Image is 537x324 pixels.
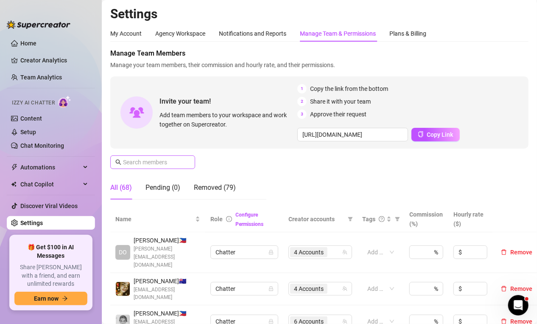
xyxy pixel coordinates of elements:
[294,284,324,293] span: 4 Accounts
[58,96,71,108] img: AI Chatter
[362,214,375,224] span: Tags
[297,110,307,119] span: 3
[427,131,453,138] span: Copy Link
[110,6,529,22] h2: Settings
[501,286,507,292] span: delete
[119,248,127,257] span: DO
[508,295,529,316] iframe: Intercom live chat
[342,319,347,324] span: team
[155,29,205,38] div: Agency Workspace
[297,84,307,93] span: 1
[448,206,492,232] th: Hourly rate ($)
[498,284,536,294] button: Remove
[12,99,55,107] span: Izzy AI Chatter
[110,48,529,59] span: Manage Team Members
[116,282,130,296] img: deia jane boiser
[210,216,223,223] span: Role
[395,217,400,222] span: filter
[268,250,274,255] span: lock
[110,29,142,38] div: My Account
[498,247,536,257] button: Remove
[14,243,87,260] span: 🎁 Get $100 in AI Messages
[34,295,59,302] span: Earn now
[290,247,327,257] span: 4 Accounts
[310,84,388,93] span: Copy the link from the bottom
[62,296,68,301] span: arrow-right
[219,29,286,38] div: Notifications and Reports
[20,203,78,209] a: Discover Viral Videos
[342,250,347,255] span: team
[418,131,424,137] span: copy
[20,74,62,81] a: Team Analytics
[14,263,87,288] span: Share [PERSON_NAME] with a friend, and earn unlimited rewards
[294,248,324,257] span: 4 Accounts
[134,236,200,245] span: [PERSON_NAME] 🇵🇭
[393,213,402,225] span: filter
[20,115,42,122] a: Content
[268,286,274,291] span: lock
[20,220,43,226] a: Settings
[389,29,426,38] div: Plans & Billing
[110,206,205,232] th: Name
[145,183,180,193] div: Pending (0)
[510,249,532,256] span: Remove
[159,110,294,129] span: Add team members to your workspace and work together on Supercreator.
[501,249,507,255] span: delete
[300,29,376,38] div: Manage Team & Permissions
[379,216,385,222] span: question-circle
[123,158,183,167] input: Search members
[110,183,132,193] div: All (68)
[411,128,460,141] button: Copy Link
[288,214,344,224] span: Creator accounts
[346,213,355,225] span: filter
[20,129,36,135] a: Setup
[134,286,200,302] span: [EMAIL_ADDRESS][DOMAIN_NAME]
[20,177,81,191] span: Chat Copilot
[235,212,263,227] a: Configure Permissions
[134,309,200,318] span: [PERSON_NAME] 🇵🇭
[14,292,87,305] button: Earn nowarrow-right
[11,164,18,171] span: thunderbolt
[194,183,236,193] div: Removed (79)
[310,97,371,106] span: Share it with your team
[110,60,529,70] span: Manage your team members, their commission and hourly rate, and their permissions.
[215,246,273,259] span: Chatter
[159,96,297,107] span: Invite your team!
[20,161,81,174] span: Automations
[404,206,448,232] th: Commission (%)
[310,110,366,119] span: Approve their request
[268,319,274,324] span: lock
[7,20,70,29] img: logo-BBDzfeDw.svg
[134,245,200,269] span: [PERSON_NAME][EMAIL_ADDRESS][DOMAIN_NAME]
[348,217,353,222] span: filter
[134,276,200,286] span: [PERSON_NAME] 🇦🇺
[20,40,36,47] a: Home
[20,142,64,149] a: Chat Monitoring
[11,181,17,187] img: Chat Copilot
[215,282,273,295] span: Chatter
[510,285,532,292] span: Remove
[115,214,193,224] span: Name
[297,97,307,106] span: 2
[290,284,327,294] span: 4 Accounts
[342,286,347,291] span: team
[20,54,88,67] a: Creator Analytics
[115,159,121,165] span: search
[226,216,232,222] span: info-circle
